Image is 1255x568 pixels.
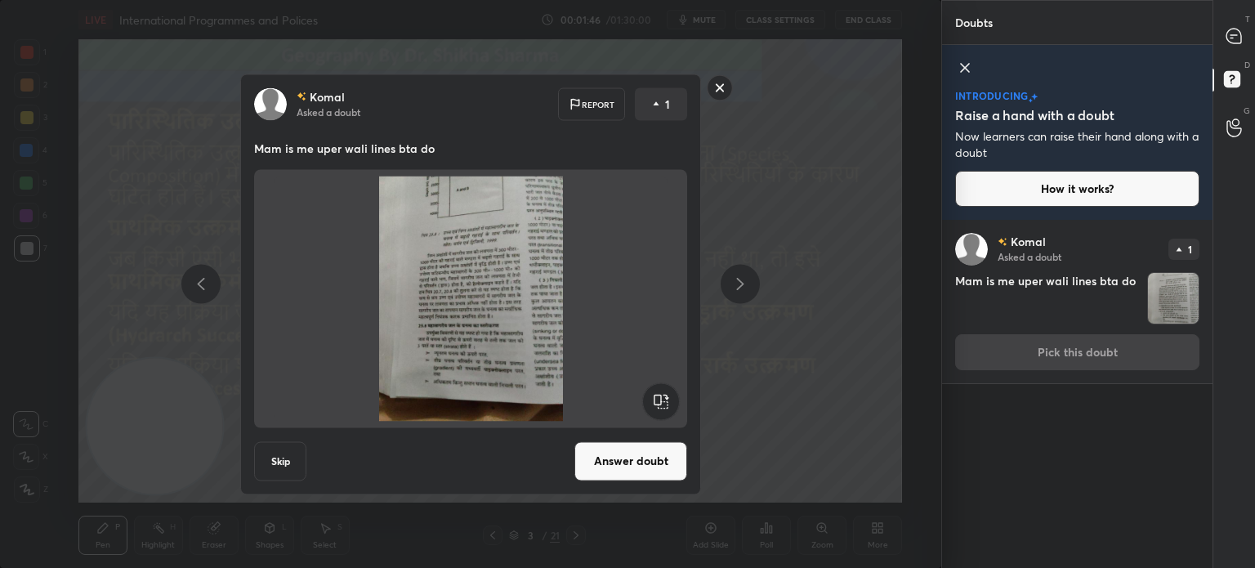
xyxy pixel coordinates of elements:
[1029,98,1033,103] img: small-star.76a44327.svg
[955,105,1114,125] h5: Raise a hand with a doubt
[955,128,1199,161] p: Now learners can raise their hand along with a doubt
[254,87,287,120] img: default.png
[254,140,687,156] p: Mam is me uper wali lines bta do
[955,91,1029,101] p: introducing
[955,272,1141,324] h4: Mam is me uper wali lines bta do
[998,250,1061,263] p: Asked a doubt
[310,90,345,103] p: Komal
[558,87,625,120] div: Report
[1244,59,1250,71] p: D
[665,96,670,112] p: 1
[574,441,687,481] button: Answer doubt
[955,233,988,266] img: default.png
[274,176,668,421] img: 1759319235KDIY7H.JPEG
[254,441,306,481] button: Skip
[955,171,1199,207] button: How it works?
[942,1,1006,44] p: Doubts
[942,220,1213,568] div: grid
[1031,93,1038,101] img: large-star.026637fe.svg
[1244,105,1250,117] p: G
[297,92,306,101] img: no-rating-badge.077c3623.svg
[1245,13,1250,25] p: T
[1148,273,1199,324] img: 1759319235KDIY7H.JPEG
[998,238,1007,247] img: no-rating-badge.077c3623.svg
[297,105,360,118] p: Asked a doubt
[1011,235,1046,248] p: Komal
[1188,244,1192,254] p: 1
